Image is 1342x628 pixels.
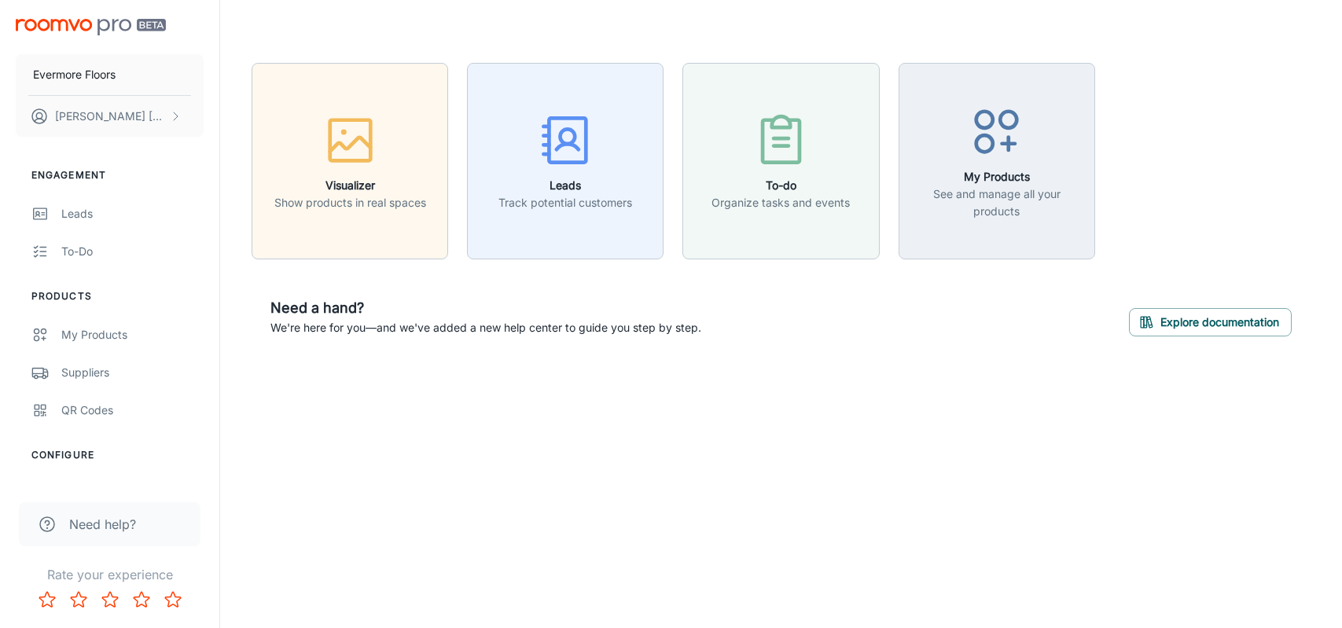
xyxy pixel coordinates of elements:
[711,177,850,194] h6: To-do
[270,297,701,319] h6: Need a hand?
[61,364,204,381] div: Suppliers
[16,54,204,95] button: Evermore Floors
[909,185,1085,220] p: See and manage all your products
[61,326,204,343] div: My Products
[252,63,448,259] button: VisualizerShow products in real spaces
[711,194,850,211] p: Organize tasks and events
[498,177,632,194] h6: Leads
[467,63,664,259] button: LeadsTrack potential customers
[909,168,1085,185] h6: My Products
[33,66,116,83] p: Evermore Floors
[1129,308,1292,336] button: Explore documentation
[55,108,166,125] p: [PERSON_NAME] [PERSON_NAME]
[274,177,426,194] h6: Visualizer
[274,194,426,211] p: Show products in real spaces
[270,319,701,336] p: We're here for you—and we've added a new help center to guide you step by step.
[498,194,632,211] p: Track potential customers
[682,152,879,167] a: To-doOrganize tasks and events
[16,96,204,137] button: [PERSON_NAME] [PERSON_NAME]
[467,152,664,167] a: LeadsTrack potential customers
[16,19,166,35] img: Roomvo PRO Beta
[682,63,879,259] button: To-doOrganize tasks and events
[899,63,1095,259] button: My ProductsSee and manage all your products
[61,402,204,419] div: QR Codes
[61,243,204,260] div: To-do
[61,205,204,222] div: Leads
[899,152,1095,167] a: My ProductsSee and manage all your products
[1129,314,1292,329] a: Explore documentation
